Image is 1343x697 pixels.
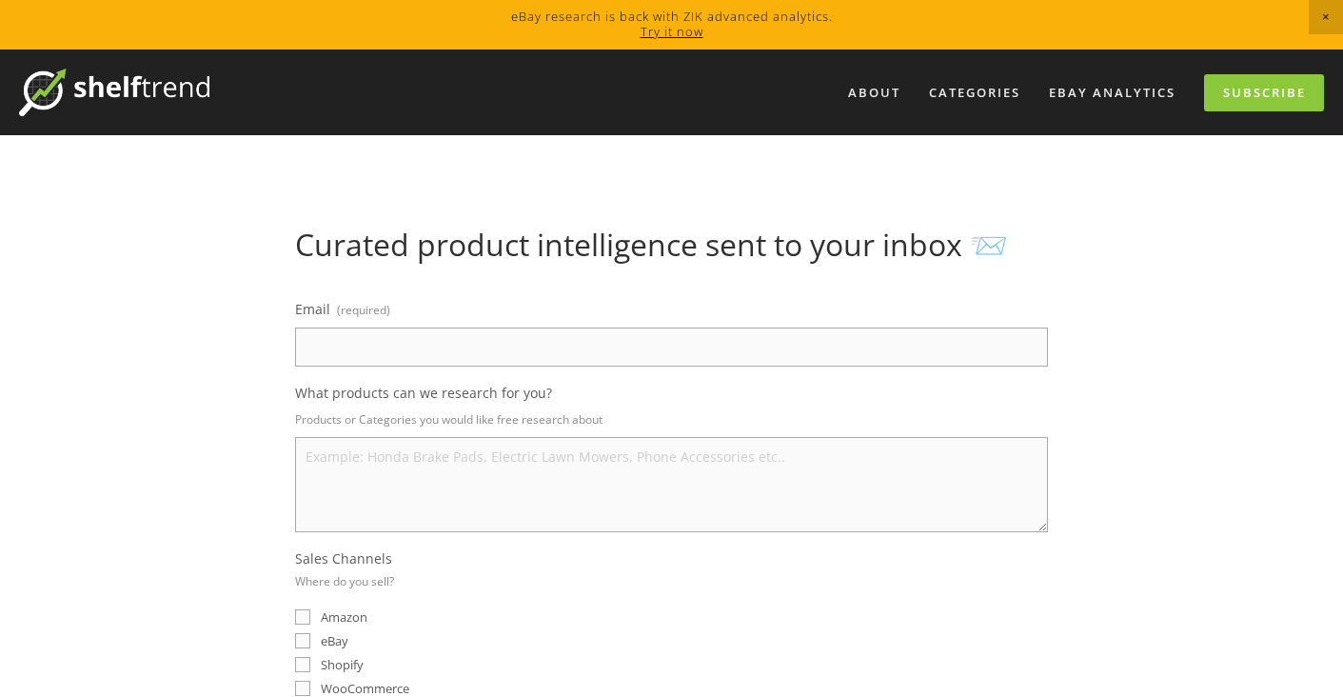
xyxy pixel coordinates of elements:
a: Try it now [641,23,703,40]
a: eBay Analytics [1037,77,1188,109]
a: Subscribe [1204,74,1324,111]
span: (required) [337,296,390,324]
input: Shopify [295,657,310,672]
input: eBay [295,633,310,648]
img: ShelfTrend [19,69,209,116]
span: What products can we research for you? [295,384,552,402]
span: eBay [321,632,348,649]
p: Where do you sell? [295,568,394,595]
a: About [836,77,913,109]
div: Categories [917,77,1033,109]
h1: Curated product intelligence sent to your inbox 📨 [295,227,1048,263]
input: WooCommerce [295,681,310,696]
p: Products or Categories you would like free research about [295,406,1048,433]
span: Amazon [321,608,367,626]
span: WooCommerce [321,680,409,697]
input: Amazon [295,609,310,625]
span: Sales Channels [295,549,392,568]
span: Shopify [321,656,364,673]
span: Email [295,300,330,318]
